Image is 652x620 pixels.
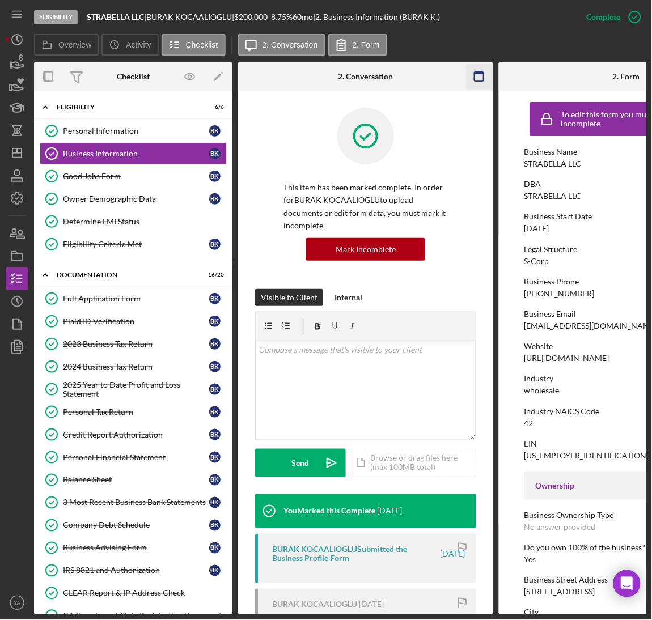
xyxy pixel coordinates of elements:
div: Good Jobs Form [63,172,209,181]
a: 2024 Business Tax ReturnBK [40,355,227,378]
div: Open Intercom Messenger [613,570,641,597]
div: Eligibility [57,104,196,111]
div: Checklist [117,72,150,81]
p: This item has been marked complete. In order for BURAK KOCAALIOGLU to upload documents or edit fo... [283,181,448,232]
div: BURAK KOCAALIOGLU | [146,12,234,22]
div: [URL][DOMAIN_NAME] [524,354,609,363]
a: Eligibility Criteria MetBK [40,233,227,256]
div: 60 mo [293,12,313,22]
div: Eligibility [34,10,78,24]
div: [PHONE_NUMBER] [524,289,595,298]
div: IRS 8821 and Authorization [63,566,209,575]
div: B K [209,384,221,395]
div: No answer provided [524,523,596,532]
div: Complete [587,6,621,28]
div: Documentation [57,271,196,278]
div: S-Corp [524,257,549,266]
div: 42 [524,419,534,428]
button: YA [6,592,28,614]
a: 2025 Year to Date Profit and Loss StatementBK [40,378,227,401]
div: Owner Demographic Data [63,194,209,203]
button: Send [255,449,346,477]
time: 2025-08-29 01:32 [359,600,384,609]
div: Full Application Form [63,294,209,303]
a: Balance SheetBK [40,469,227,491]
button: Visible to Client [255,289,323,306]
a: CLEAR Report & IP Address Check [40,582,227,605]
div: B K [209,361,221,372]
button: Mark Incomplete [306,238,425,261]
a: Personal Tax ReturnBK [40,401,227,423]
div: Internal [335,289,362,306]
div: Mark Incomplete [336,238,396,261]
div: | [87,12,146,22]
label: 2. Form [353,40,380,49]
div: 16 / 20 [204,271,224,278]
button: Internal [329,289,368,306]
div: B K [209,429,221,440]
div: Visible to Client [261,289,317,306]
label: Overview [58,40,91,49]
time: 2025-08-29 20:29 [377,507,402,516]
div: B K [209,193,221,205]
a: Company Debt ScheduleBK [40,514,227,537]
b: STRABELLA LLC [87,12,144,22]
a: 2023 Business Tax ReturnBK [40,333,227,355]
label: Activity [126,40,151,49]
div: B K [209,171,221,182]
a: Good Jobs FormBK [40,165,227,188]
label: 2. Conversation [263,40,318,49]
div: wholesale [524,386,560,395]
a: Business Advising FormBK [40,537,227,559]
button: Activity [101,34,158,56]
div: STRABELLA LLC [524,159,582,168]
div: Yes [524,555,536,564]
div: BURAK KOCAALIOGLU [272,600,357,609]
div: 2023 Business Tax Return [63,339,209,349]
div: Eligibility Criteria Met [63,240,209,249]
div: Plaid ID Verification [63,317,209,326]
a: Personal Financial StatementBK [40,446,227,469]
button: 2. Form [328,34,387,56]
div: B K [209,406,221,418]
div: Personal Information [63,126,209,135]
div: B K [209,338,221,350]
div: B K [209,293,221,304]
div: B K [209,148,221,159]
div: [STREET_ADDRESS] [524,588,595,597]
div: You Marked this Complete [283,507,375,516]
text: YA [14,600,21,606]
div: 3 Most Recent Business Bank Statements [63,498,209,507]
div: B K [209,316,221,327]
a: Plaid ID VerificationBK [40,310,227,333]
div: Determine LMI Status [63,217,226,226]
div: Balance Sheet [63,475,209,485]
div: B K [209,565,221,576]
div: 2. Form [613,72,640,81]
time: 2025-08-29 01:35 [440,550,465,559]
div: B K [209,239,221,250]
a: Determine LMI Status [40,210,227,233]
div: Company Debt Schedule [63,521,209,530]
a: Owner Demographic DataBK [40,188,227,210]
div: 2. Conversation [338,72,393,81]
a: Full Application FormBK [40,287,227,310]
div: B K [209,452,221,463]
div: B K [209,125,221,137]
div: B K [209,520,221,531]
div: Credit Report Authorization [63,430,209,439]
button: Checklist [162,34,226,56]
a: Personal InformationBK [40,120,227,142]
div: 8.75 % [271,12,293,22]
div: | 2. Business Information (BURAK K.) [313,12,441,22]
div: 2024 Business Tax Return [63,362,209,371]
div: BURAK KOCAALIOGLU Submitted the Business Profile Form [272,545,438,563]
div: CLEAR Report & IP Address Check [63,589,226,598]
a: IRS 8821 and AuthorizationBK [40,559,227,582]
div: Personal Financial Statement [63,453,209,462]
button: 2. Conversation [238,34,325,56]
div: Personal Tax Return [63,407,209,417]
span: $200,000 [234,12,268,22]
div: 2025 Year to Date Profit and Loss Statement [63,380,209,398]
label: Checklist [186,40,218,49]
